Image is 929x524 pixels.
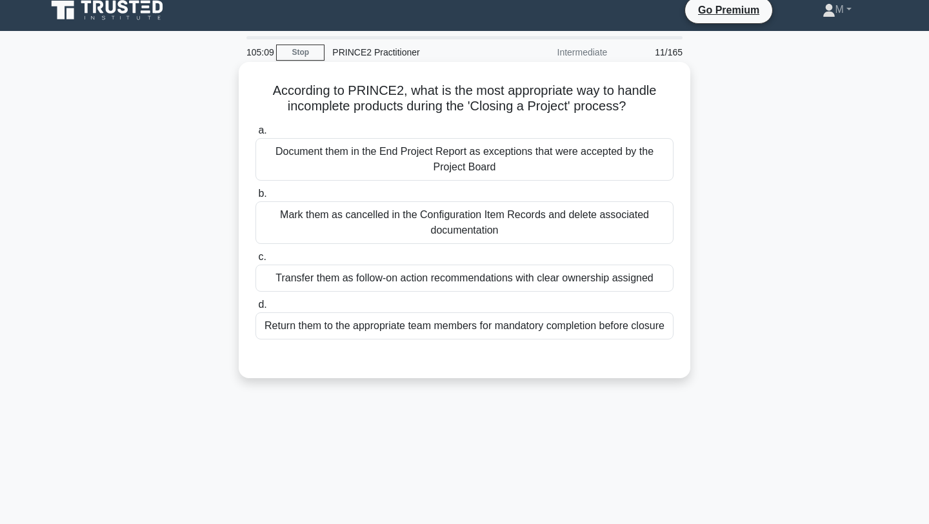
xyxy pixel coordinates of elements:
[239,39,276,65] div: 105:09
[255,312,674,339] div: Return them to the appropriate team members for mandatory completion before closure
[258,251,266,262] span: c.
[325,39,502,65] div: PRINCE2 Practitioner
[615,39,690,65] div: 11/165
[255,138,674,181] div: Document them in the End Project Report as exceptions that were accepted by the Project Board
[258,125,266,136] span: a.
[276,45,325,61] a: Stop
[258,188,266,199] span: b.
[255,201,674,244] div: Mark them as cancelled in the Configuration Item Records and delete associated documentation
[254,83,675,115] h5: According to PRINCE2, what is the most appropriate way to handle incomplete products during the '...
[258,299,266,310] span: d.
[255,265,674,292] div: Transfer them as follow-on action recommendations with clear ownership assigned
[690,2,767,18] a: Go Premium
[502,39,615,65] div: Intermediate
